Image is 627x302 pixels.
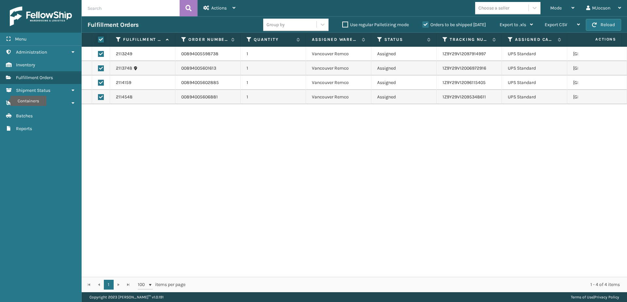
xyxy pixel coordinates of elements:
span: Export to .xls [500,22,526,27]
label: Assigned Warehouse [312,37,359,42]
a: 1 [104,280,114,290]
a: 2114548 [116,94,133,100]
a: 1Z9Y29V12096115405 [442,80,486,85]
span: Reports [16,126,32,131]
td: 1 [241,61,306,75]
h3: Fulfillment Orders [88,21,138,29]
span: Export CSV [545,22,567,27]
td: Vancouver Remco [306,90,371,104]
label: Quantity [254,37,293,42]
td: UPS Standard [502,90,567,104]
a: 2113249 [116,51,132,57]
a: 1Z9Y29V12006972916 [442,65,486,71]
span: Administration [16,49,47,55]
td: 00894005598738 [175,47,241,61]
span: Actions [575,34,620,45]
td: 00894005606881 [175,90,241,104]
span: Fulfillment Orders [16,75,53,80]
label: Use regular Palletizing mode [342,22,409,27]
a: 1Z9Y29V12097914997 [442,51,486,57]
span: Inventory [16,62,35,68]
span: Actions [211,5,227,11]
td: Assigned [371,61,437,75]
td: 1 [241,90,306,104]
label: Assigned Carrier Service [515,37,555,42]
span: Mode [550,5,562,11]
a: 1Z9Y29V12095348611 [442,94,486,100]
td: UPS Standard [502,47,567,61]
td: Assigned [371,47,437,61]
td: 1 [241,47,306,61]
label: Tracking Number [450,37,489,42]
button: Reload [586,19,621,31]
div: Choose a seller [478,5,509,11]
span: Batches [16,113,33,119]
span: items per page [138,280,185,290]
td: Assigned [371,90,437,104]
a: 2114159 [116,79,131,86]
td: UPS Standard [502,61,567,75]
label: Order Number [188,37,228,42]
a: 2113748 [116,65,132,72]
div: | [571,292,619,302]
img: logo [10,7,72,26]
td: 00894005602885 [175,75,241,90]
span: Containers [16,100,39,106]
span: Menu [15,36,26,42]
td: 00894005601613 [175,61,241,75]
div: Group by [266,21,285,28]
a: Privacy Policy [594,295,619,299]
span: Shipment Status [16,88,50,93]
label: Fulfillment Order Id [123,37,163,42]
td: Vancouver Remco [306,61,371,75]
td: 1 [241,75,306,90]
td: UPS Standard [502,75,567,90]
div: 1 - 4 of 4 items [195,281,620,288]
p: Copyright 2023 [PERSON_NAME]™ v 1.0.191 [89,292,164,302]
span: 100 [138,281,148,288]
label: Status [384,37,424,42]
td: Assigned [371,75,437,90]
label: Orders to be shipped [DATE] [423,22,486,27]
td: Vancouver Remco [306,75,371,90]
td: Vancouver Remco [306,47,371,61]
a: Terms of Use [571,295,593,299]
